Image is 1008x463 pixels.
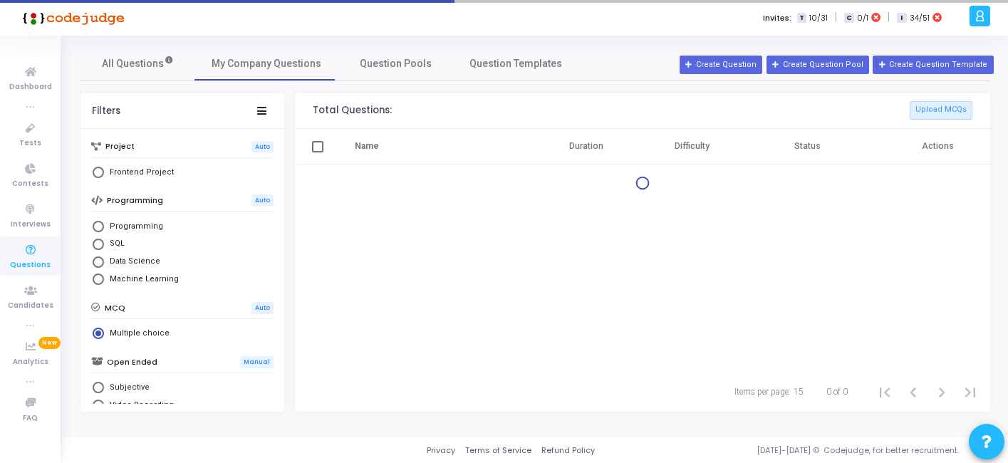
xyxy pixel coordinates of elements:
[12,178,48,190] span: Contests
[91,219,274,290] mat-radio-group: Select Library
[844,13,853,24] span: C
[251,194,274,207] span: Auto
[104,382,150,394] span: Subjective
[910,101,972,120] button: Upload MCQs
[928,378,956,406] button: Next page
[313,105,392,116] div: Total Questions:
[794,385,804,398] div: 15
[534,129,639,165] th: Duration
[91,165,274,183] mat-radio-group: Select Library
[871,378,899,406] button: First page
[797,13,806,24] span: T
[899,378,928,406] button: Previous page
[873,56,993,74] button: Create Question Template
[763,12,791,24] label: Invites:
[465,444,531,457] a: Terms of Service
[240,356,274,368] span: Manual
[835,10,837,25] span: |
[251,302,274,314] span: Auto
[9,81,52,93] span: Dashboard
[639,129,744,165] th: Difficulty
[826,385,848,398] div: 0 of 0
[871,129,990,165] th: Actions
[104,256,160,268] span: Data Science
[680,56,762,74] button: Create Question
[541,444,595,457] a: Refund Policy
[91,326,274,344] mat-radio-group: Select Library
[104,238,125,250] span: SQL
[767,56,869,74] button: Create Question Pool
[105,142,135,151] h6: Project
[107,358,157,367] h6: Open Ended
[92,105,120,117] div: Filters
[10,259,51,271] span: Questions
[104,221,163,233] span: Programming
[809,12,828,24] span: 10/31
[18,4,125,32] img: logo
[888,10,890,25] span: |
[38,337,61,349] span: New
[212,56,321,71] span: My Company Questions
[23,412,38,425] span: FAQ
[104,400,174,412] span: Video Recording
[102,56,174,71] span: All Questions
[104,328,170,340] span: Multiple choice
[469,56,562,71] span: Question Templates
[8,300,53,312] span: Candidates
[19,137,41,150] span: Tests
[857,12,868,24] span: 0/1
[360,56,432,71] span: Question Pools
[744,129,871,165] th: Status
[734,385,791,398] div: Items per page:
[107,196,163,205] h6: Programming
[104,167,174,179] span: Frontend Project
[427,444,455,457] a: Privacy
[11,219,51,231] span: Interviews
[910,12,930,24] span: 34/51
[956,378,984,406] button: Last page
[251,141,274,153] span: Auto
[105,303,125,313] h6: MCQ
[338,129,534,165] th: Name
[104,274,179,286] span: Machine Learning
[13,356,48,368] span: Analytics
[595,444,991,457] div: [DATE]-[DATE] © Codejudge, for better recruitment.
[897,13,906,24] span: I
